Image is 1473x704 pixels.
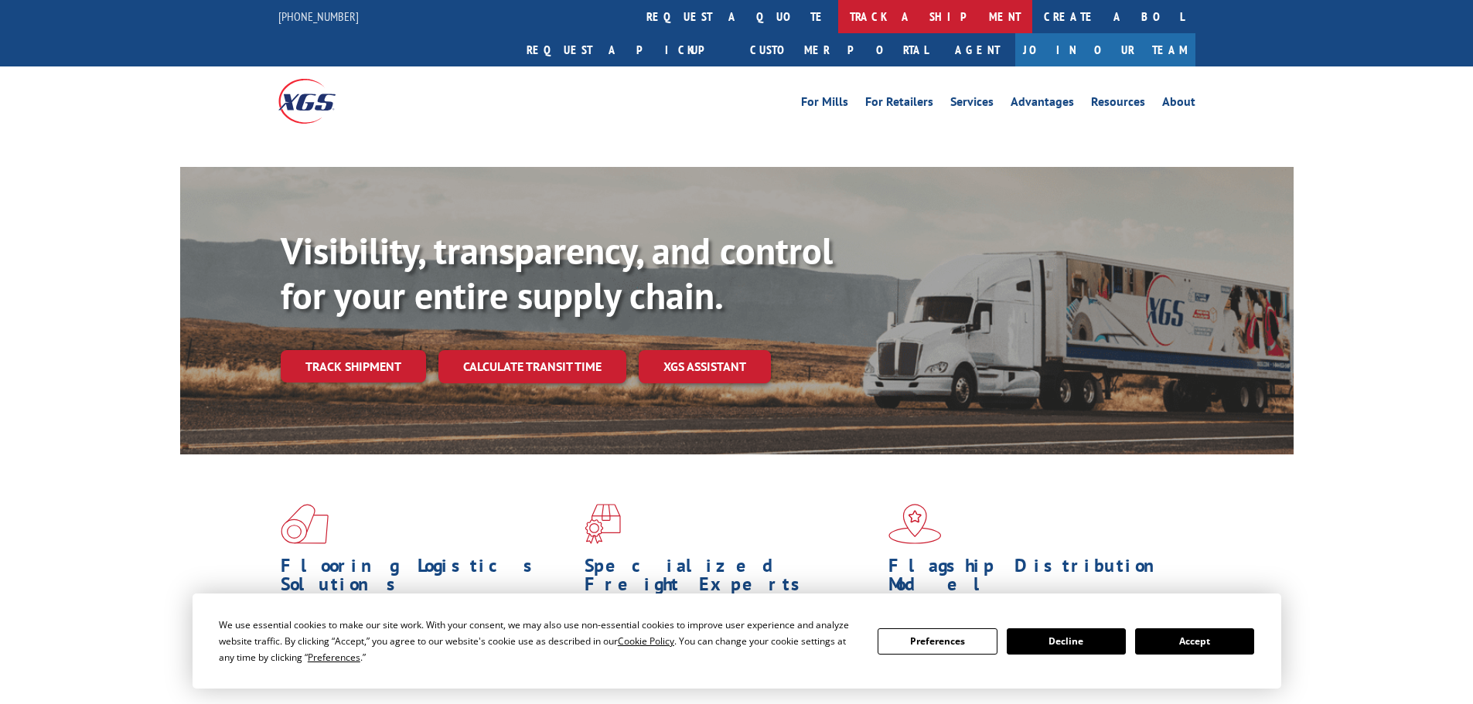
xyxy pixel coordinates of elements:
[950,96,994,113] a: Services
[865,96,933,113] a: For Retailers
[738,33,939,66] a: Customer Portal
[1015,33,1195,66] a: Join Our Team
[308,651,360,664] span: Preferences
[639,350,771,383] a: XGS ASSISTANT
[585,556,877,601] h1: Specialized Freight Experts
[878,628,997,655] button: Preferences
[888,556,1181,601] h1: Flagship Distribution Model
[281,504,329,544] img: xgs-icon-total-supply-chain-intelligence-red
[281,350,426,383] a: Track shipment
[801,96,848,113] a: For Mills
[888,504,942,544] img: xgs-icon-flagship-distribution-model-red
[1007,628,1126,655] button: Decline
[281,226,833,319] b: Visibility, transparency, and control for your entire supply chain.
[278,9,359,24] a: [PHONE_NUMBER]
[219,617,859,665] div: We use essential cookies to make our site work. With your consent, we may also use non-essential ...
[1011,96,1074,113] a: Advantages
[1091,96,1145,113] a: Resources
[438,350,626,383] a: Calculate transit time
[193,593,1281,689] div: Cookie Consent Prompt
[585,504,621,544] img: xgs-icon-focused-on-flooring-red
[1162,96,1195,113] a: About
[618,634,674,648] span: Cookie Policy
[515,33,738,66] a: Request a pickup
[939,33,1015,66] a: Agent
[281,556,573,601] h1: Flooring Logistics Solutions
[1135,628,1254,655] button: Accept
